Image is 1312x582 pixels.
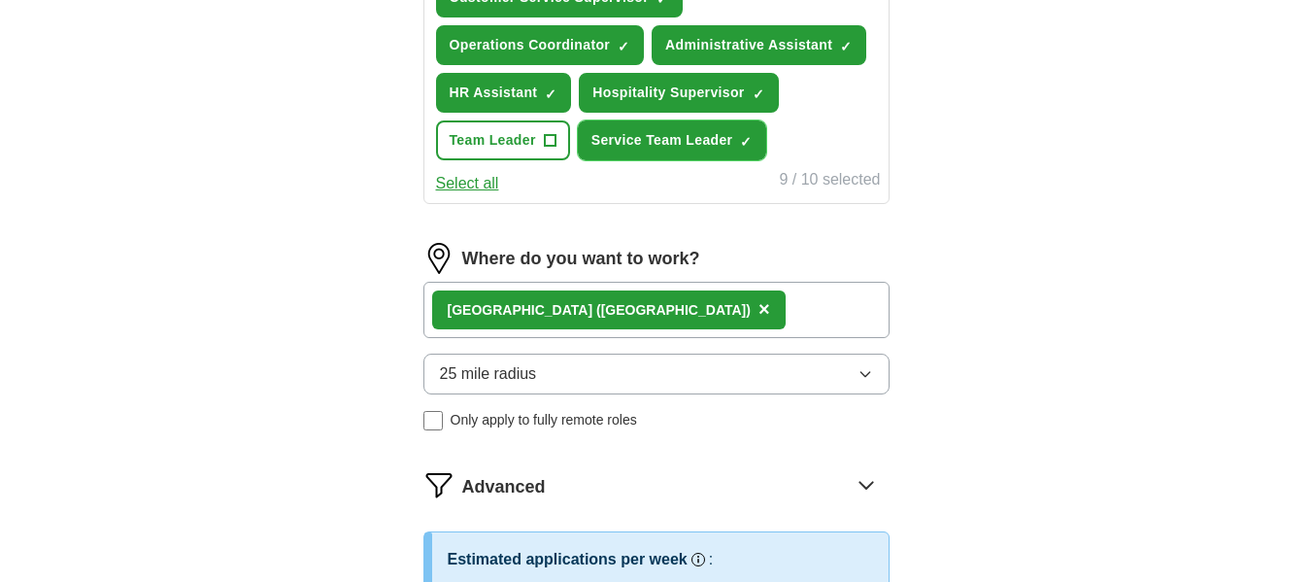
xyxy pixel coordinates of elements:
button: Service Team Leader✓ [578,120,767,160]
span: ✓ [545,86,556,102]
div: [GEOGRAPHIC_DATA] ([GEOGRAPHIC_DATA]) [448,300,751,321]
img: filter [423,469,454,500]
img: location.png [423,243,454,274]
span: ✓ [740,134,752,150]
button: Team Leader [436,120,570,160]
h3: Estimated applications per week [448,548,688,571]
span: × [758,298,770,320]
span: Service Team Leader [591,130,733,151]
span: ✓ [753,86,764,102]
button: Hospitality Supervisor✓ [579,73,778,113]
span: Advanced [462,474,546,500]
span: ✓ [840,39,852,54]
span: Operations Coordinator [450,35,611,55]
label: Where do you want to work? [462,246,700,272]
span: Hospitality Supervisor [592,83,744,103]
span: Only apply to fully remote roles [451,410,637,430]
button: × [758,295,770,325]
button: Operations Coordinator✓ [436,25,645,65]
input: Only apply to fully remote roles [423,411,443,430]
span: Team Leader [450,130,536,151]
span: HR Assistant [450,83,538,103]
button: Administrative Assistant✓ [652,25,866,65]
span: ✓ [618,39,629,54]
button: HR Assistant✓ [436,73,572,113]
span: 25 mile radius [440,362,537,386]
div: 9 / 10 selected [779,168,880,195]
button: Select all [436,172,499,195]
span: Administrative Assistant [665,35,832,55]
button: 25 mile radius [423,354,890,394]
h3: : [709,548,713,571]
